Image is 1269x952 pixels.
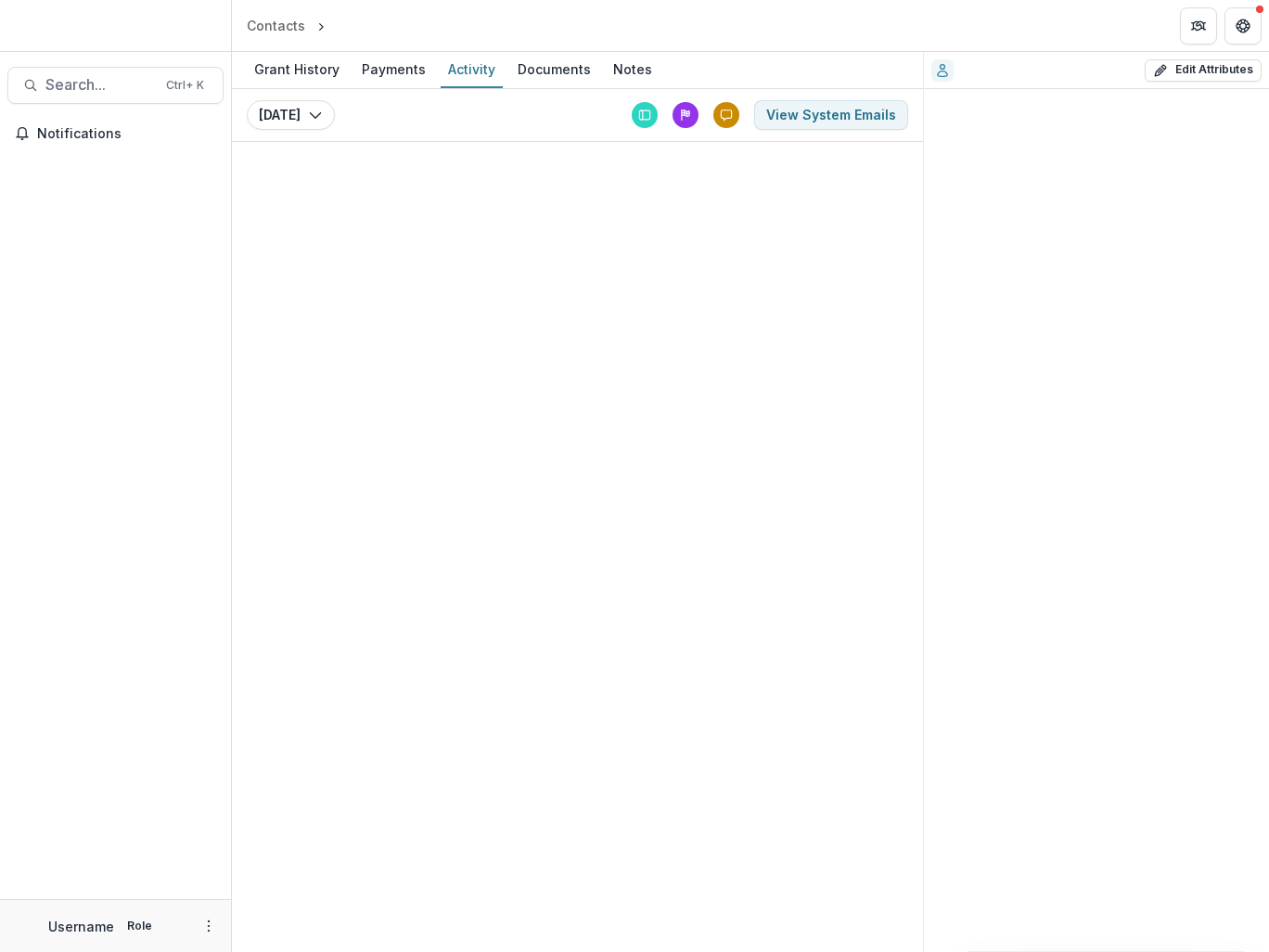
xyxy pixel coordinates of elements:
button: Get Help [1224,7,1262,45]
a: Payments [354,52,433,88]
div: Activity [441,56,503,83]
a: Activity [441,52,503,88]
div: Grant History [247,56,347,83]
button: View System Emails [754,100,908,130]
a: Documents [510,52,598,88]
div: Documents [510,56,598,83]
a: Grant History [247,52,347,88]
span: Notifications [37,126,216,142]
div: Ctrl + K [162,75,208,96]
a: Notes [606,52,660,88]
button: [DATE] [247,100,335,130]
button: Edit Attributes [1145,59,1262,82]
div: Contacts [247,16,305,35]
nav: breadcrumb [239,12,408,39]
div: Notes [606,56,660,83]
span: Search... [45,76,155,94]
button: More [198,915,220,937]
button: Partners [1180,7,1217,45]
button: Search... [7,67,224,104]
a: Contacts [239,12,313,39]
p: Username [48,917,114,936]
button: Notifications [7,119,224,148]
p: Role [122,918,158,934]
div: Payments [354,56,433,83]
